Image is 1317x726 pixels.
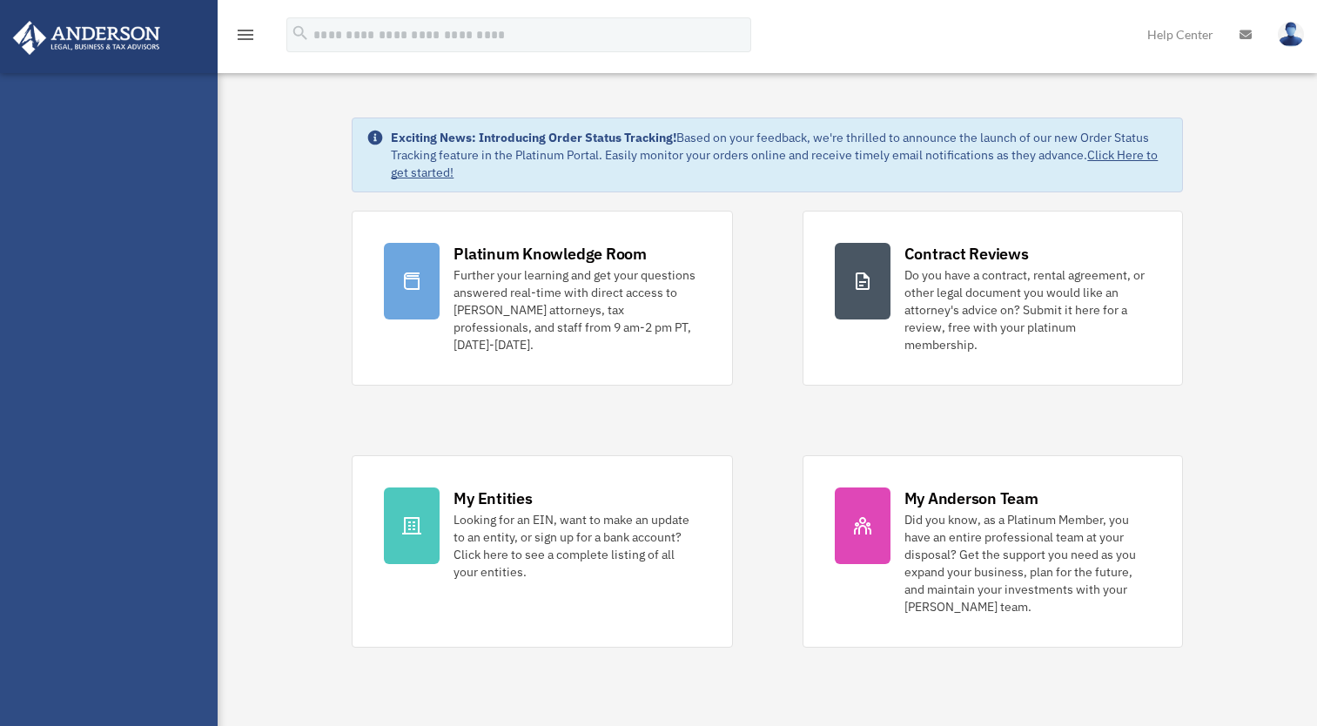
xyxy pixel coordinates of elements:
[904,487,1038,509] div: My Anderson Team
[803,211,1183,386] a: Contract Reviews Do you have a contract, rental agreement, or other legal document you would like...
[904,243,1029,265] div: Contract Reviews
[803,455,1183,648] a: My Anderson Team Did you know, as a Platinum Member, you have an entire professional team at your...
[904,266,1151,353] div: Do you have a contract, rental agreement, or other legal document you would like an attorney's ad...
[454,487,532,509] div: My Entities
[391,129,1167,181] div: Based on your feedback, we're thrilled to announce the launch of our new Order Status Tracking fe...
[1278,22,1304,47] img: User Pic
[235,30,256,45] a: menu
[391,147,1158,180] a: Click Here to get started!
[235,24,256,45] i: menu
[8,21,165,55] img: Anderson Advisors Platinum Portal
[904,511,1151,615] div: Did you know, as a Platinum Member, you have an entire professional team at your disposal? Get th...
[291,24,310,43] i: search
[454,511,700,581] div: Looking for an EIN, want to make an update to an entity, or sign up for a bank account? Click her...
[352,455,732,648] a: My Entities Looking for an EIN, want to make an update to an entity, or sign up for a bank accoun...
[352,211,732,386] a: Platinum Knowledge Room Further your learning and get your questions answered real-time with dire...
[391,130,676,145] strong: Exciting News: Introducing Order Status Tracking!
[454,243,647,265] div: Platinum Knowledge Room
[454,266,700,353] div: Further your learning and get your questions answered real-time with direct access to [PERSON_NAM...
